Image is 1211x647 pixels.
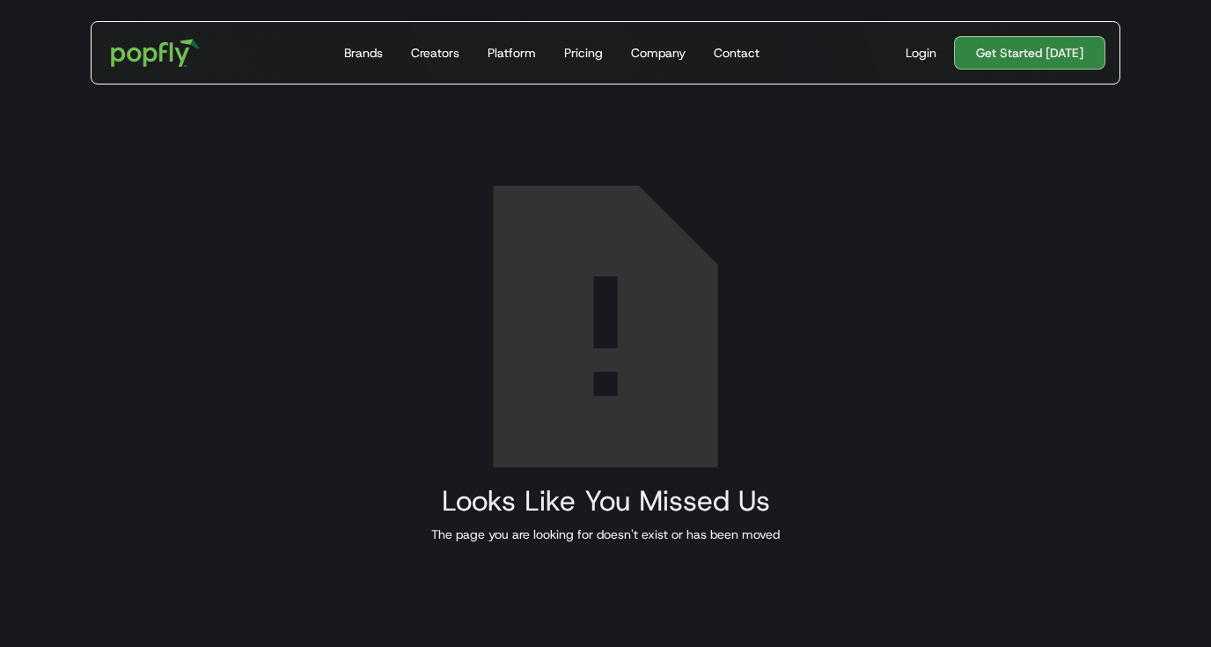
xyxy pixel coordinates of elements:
[344,44,383,62] div: Brands
[906,44,936,62] div: Login
[624,22,693,84] a: Company
[481,22,543,84] a: Platform
[431,485,780,517] h2: Looks Like You Missed Us
[899,44,943,62] a: Login
[564,44,603,62] div: Pricing
[431,526,780,543] div: The page you are looking for doesn't exist or has been moved
[557,22,610,84] a: Pricing
[631,44,686,62] div: Company
[411,44,459,62] div: Creators
[99,26,212,79] a: home
[488,44,536,62] div: Platform
[337,22,390,84] a: Brands
[707,22,767,84] a: Contact
[404,22,466,84] a: Creators
[714,44,760,62] div: Contact
[954,36,1105,70] a: Get Started [DATE]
